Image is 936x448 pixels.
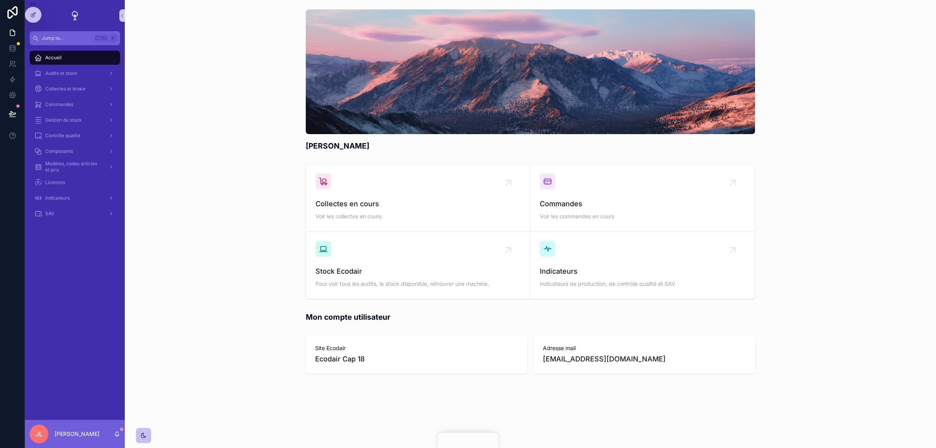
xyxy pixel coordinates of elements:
span: JL [35,429,43,439]
a: Modèles, codes articles et prix [30,160,120,174]
h1: Mon compte utilisateur [306,312,390,322]
span: Audits et stock [45,70,78,76]
span: Indicateurs [540,266,745,277]
a: IndicateursIndicateurs de production, de contrôle qualité et SAV [530,232,755,299]
a: Stock EcodairPour voir tous les audits, le stock disponible, retrouver une machine. [306,232,530,299]
a: Audits et stock [30,66,120,80]
span: Voir les collectes en cours [316,212,521,220]
span: Collectes en cours [316,198,521,209]
span: Modèles, codes articles et prix [45,161,102,173]
span: Licences [45,179,65,186]
span: Indicateurs [45,195,70,201]
span: Gestion du stock [45,117,82,123]
a: Accueil [30,51,120,65]
span: Jump to... [42,35,91,41]
span: Indicateurs de production, de contrôle qualité et SAV [540,280,745,288]
span: Collectes et broke [45,86,85,92]
span: Ecodair Cap 18 [315,354,365,365]
span: [EMAIL_ADDRESS][DOMAIN_NAME] [543,354,746,365]
a: Licences [30,175,120,189]
span: Accueil [45,55,62,61]
span: Commandes [540,198,745,209]
span: Adresse mail [543,344,746,352]
span: Composants [45,148,73,154]
a: Indicateurs [30,191,120,205]
span: SAV [45,211,54,217]
span: K [110,35,116,41]
button: Jump to...CtrlK [30,31,120,45]
a: Gestion du stock [30,113,120,127]
a: Collectes en coursVoir les collectes en cours [306,164,530,232]
span: Commandes [45,101,73,108]
span: Site Ecodair [315,344,518,352]
a: Composants [30,144,120,158]
span: Pour voir tous les audits, le stock disponible, retrouver une machine. [316,280,521,288]
p: [PERSON_NAME] [55,430,99,438]
div: scrollable content [25,45,125,231]
a: Commandes [30,97,120,112]
a: Contrôle qualité [30,129,120,143]
span: Contrôle qualité [45,133,80,139]
img: App logo [69,9,81,22]
a: Collectes et broke [30,82,120,96]
span: Voir les commandes en cours [540,212,745,220]
a: CommandesVoir les commandes en cours [530,164,755,232]
span: Stock Ecodair [316,266,521,277]
h1: [PERSON_NAME] [306,140,369,151]
span: Ctrl [94,34,108,42]
a: SAV [30,207,120,221]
